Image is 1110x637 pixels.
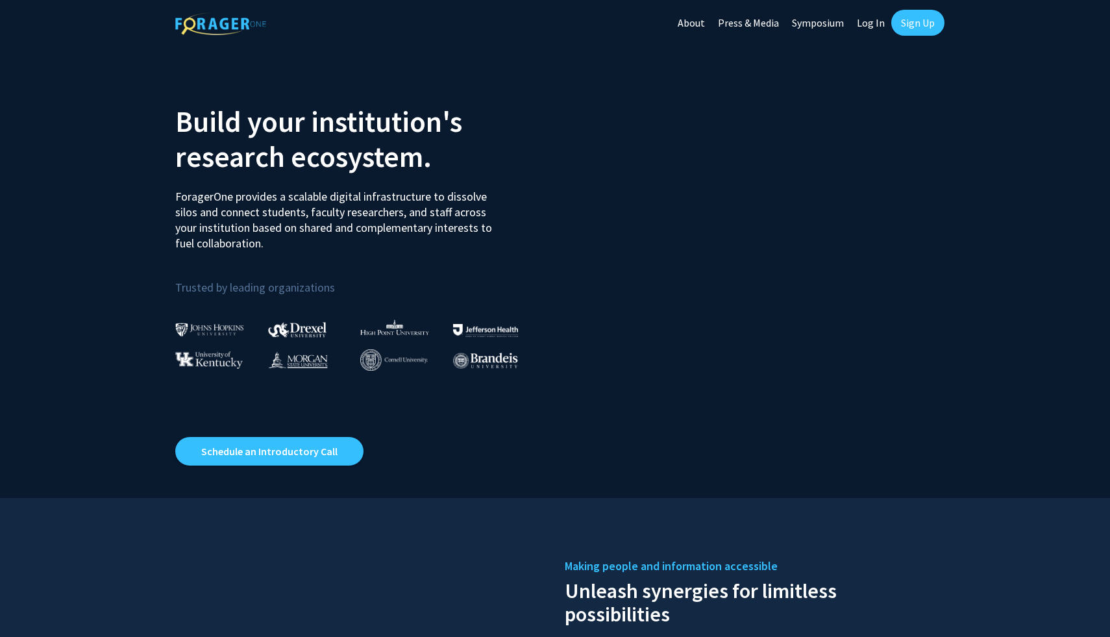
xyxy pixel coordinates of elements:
[175,179,501,251] p: ForagerOne provides a scalable digital infrastructure to dissolve silos and connect students, fac...
[268,351,328,368] img: Morgan State University
[453,324,518,336] img: Thomas Jefferson University
[175,351,243,369] img: University of Kentucky
[565,556,935,576] h5: Making people and information accessible
[175,104,545,174] h2: Build your institution's research ecosystem.
[175,323,244,336] img: Johns Hopkins University
[175,12,266,35] img: ForagerOne Logo
[360,319,429,335] img: High Point University
[891,10,944,36] a: Sign Up
[268,322,327,337] img: Drexel University
[175,262,545,297] p: Trusted by leading organizations
[175,437,364,466] a: Opens in a new tab
[453,353,518,369] img: Brandeis University
[565,576,935,626] h2: Unleash synergies for limitless possibilities
[360,349,428,371] img: Cornell University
